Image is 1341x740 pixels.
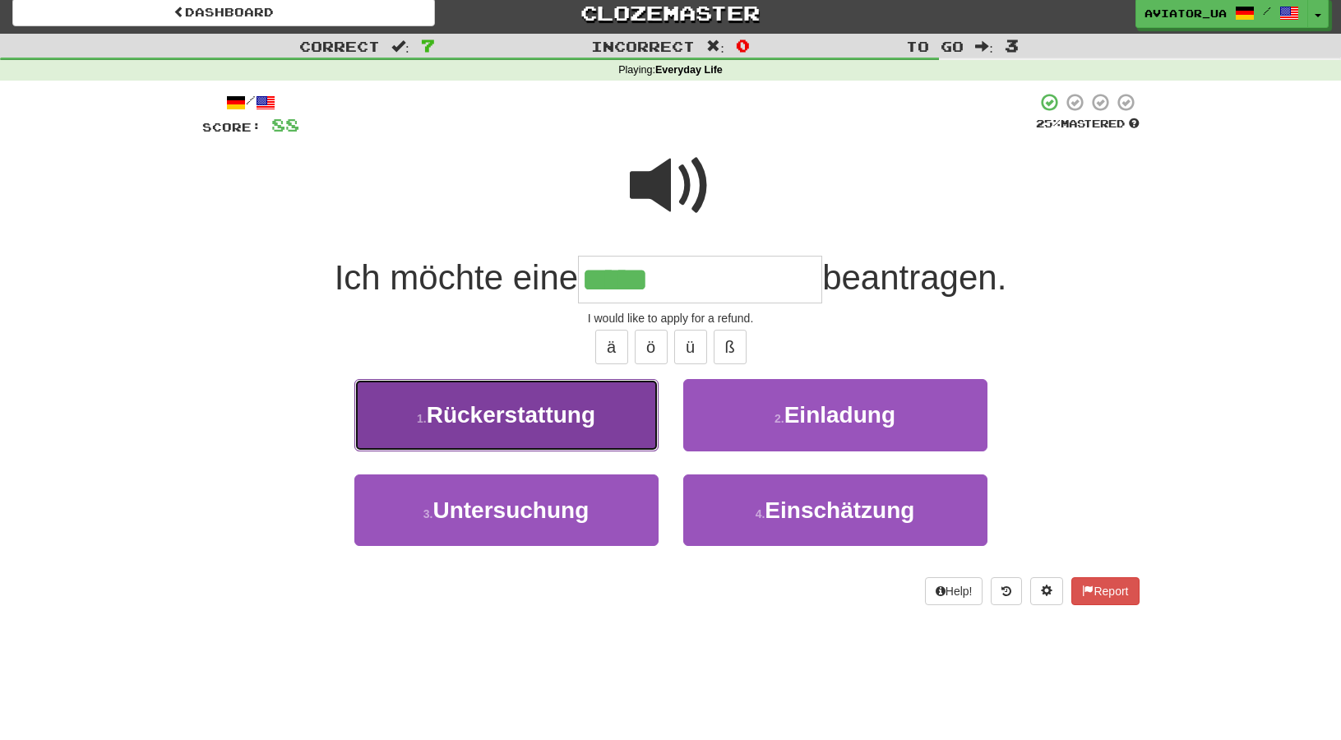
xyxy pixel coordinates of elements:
[635,330,668,364] button: ö
[683,474,987,546] button: 4.Einschätzung
[706,39,724,53] span: :
[591,38,695,54] span: Incorrect
[1036,117,1061,130] span: 25 %
[906,38,964,54] span: To go
[354,379,659,451] button: 1.Rückerstattung
[202,92,299,113] div: /
[674,330,707,364] button: ü
[391,39,409,53] span: :
[335,258,579,297] span: Ich möchte eine
[775,412,784,425] small: 2 .
[822,258,1006,297] span: beantragen.
[925,577,983,605] button: Help!
[427,402,595,428] span: Rückerstattung
[683,379,987,451] button: 2.Einladung
[655,64,723,76] strong: Everyday Life
[784,402,895,428] span: Einladung
[765,497,914,523] span: Einschätzung
[417,412,427,425] small: 1 .
[756,507,765,520] small: 4 .
[1071,577,1139,605] button: Report
[202,310,1140,326] div: I would like to apply for a refund.
[991,577,1022,605] button: Round history (alt+y)
[975,39,993,53] span: :
[423,507,433,520] small: 3 .
[714,330,747,364] button: ß
[1263,5,1271,16] span: /
[271,114,299,135] span: 88
[299,38,380,54] span: Correct
[595,330,628,364] button: ä
[1005,35,1019,55] span: 3
[202,120,261,134] span: Score:
[1036,117,1140,132] div: Mastered
[432,497,589,523] span: Untersuchung
[354,474,659,546] button: 3.Untersuchung
[421,35,435,55] span: 7
[1144,6,1227,21] span: aviator_ua
[736,35,750,55] span: 0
